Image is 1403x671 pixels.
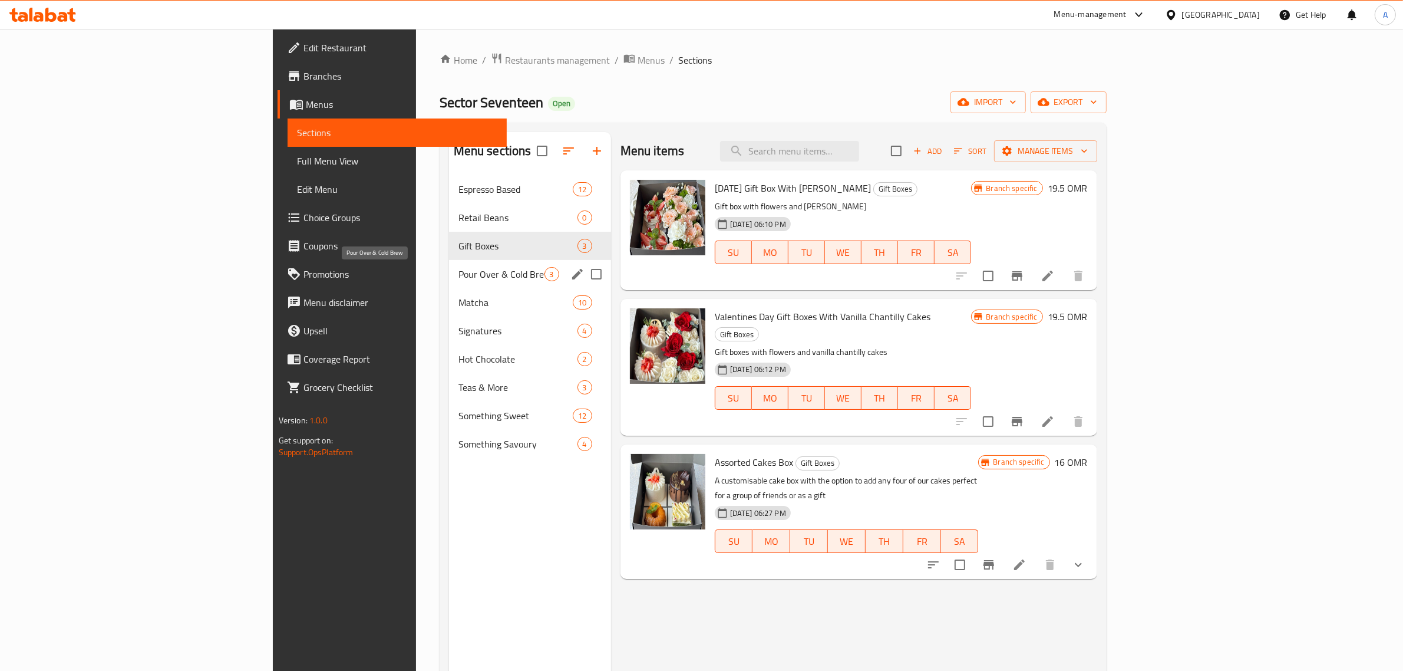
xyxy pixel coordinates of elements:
span: Add [912,144,943,158]
span: Sector Seventeen [440,89,543,116]
nav: breadcrumb [440,52,1107,68]
span: Branch specific [981,311,1042,323]
button: delete [1064,262,1092,290]
a: Edit Restaurant [278,34,507,62]
span: Promotions [303,267,498,281]
span: Valentines Day Gift Boxes With Vanilla Chantilly Cakes [715,308,930,325]
span: Manage items [1003,144,1088,159]
button: WE [828,529,866,553]
div: items [573,295,592,310]
span: SU [720,390,747,407]
div: Gift Boxes3 [449,232,611,260]
button: FR [898,386,935,410]
span: Gift Boxes [458,239,577,253]
button: delete [1036,551,1064,579]
button: Add section [583,137,611,165]
button: Add [909,142,946,160]
span: Espresso Based [458,182,573,196]
svg: Show Choices [1071,558,1085,572]
span: Sort sections [554,137,583,165]
a: Edit menu item [1041,269,1055,283]
a: Menus [278,90,507,119]
div: Retail Beans [458,210,577,225]
button: export [1031,91,1107,113]
div: Open [548,97,575,111]
span: Hot Chocolate [458,352,577,366]
a: Choice Groups [278,203,507,232]
span: Upsell [303,324,498,338]
span: Assorted Cakes Box [715,453,793,471]
p: A customisable cake box with the option to add any four of our cakes perfect for a group of frien... [715,473,979,503]
button: TH [861,241,898,264]
span: Coverage Report [303,352,498,366]
span: 1.0.0 [310,413,328,428]
button: WE [825,241,861,264]
span: Gift Boxes [715,328,758,341]
span: Full Menu View [297,154,498,168]
span: 2 [578,354,592,365]
img: Assorted Cakes Box [630,454,705,529]
span: Gift Boxes [796,456,839,470]
a: Branches [278,62,507,90]
span: Get support on: [279,433,333,448]
a: Sections [288,119,507,147]
div: items [577,210,592,225]
div: Retail Beans0 [449,203,611,232]
div: Matcha [458,295,573,310]
a: Menu disclaimer [278,288,507,317]
span: TU [793,390,820,407]
a: Restaurants management [491,52,610,68]
h2: Menu items [620,142,685,160]
span: Version: [279,413,308,428]
button: edit [569,265,586,283]
img: Valentine's Day Gift Box With Pavlovas [630,180,705,255]
button: MO [752,241,788,264]
span: TH [866,390,893,407]
span: SU [720,244,747,261]
span: Teas & More [458,380,577,394]
span: Sections [297,126,498,140]
span: export [1040,95,1097,110]
div: Something Savoury [458,437,577,451]
span: Menu disclaimer [303,295,498,310]
span: 12 [573,410,591,422]
span: TH [870,533,899,550]
span: [DATE] Gift Box With [PERSON_NAME] [715,179,871,197]
span: Menus [306,97,498,111]
span: Restaurants management [505,53,610,67]
button: WE [825,386,861,410]
span: 4 [578,325,592,337]
div: Gift Boxes [715,327,759,341]
div: Signatures4 [449,317,611,345]
button: TU [790,529,828,553]
div: Teas & More3 [449,373,611,402]
div: Gift Boxes [873,182,917,196]
a: Menus [623,52,665,68]
h6: 19.5 OMR [1048,180,1088,196]
input: search [720,141,859,162]
div: Signatures [458,324,577,338]
span: MO [757,533,785,550]
span: FR [903,244,930,261]
a: Upsell [278,317,507,345]
button: Manage items [994,140,1097,162]
span: Gift Boxes [874,182,917,196]
span: 4 [578,439,592,450]
nav: Menu sections [449,170,611,463]
span: MO [757,244,784,261]
span: 10 [573,297,591,308]
button: sort-choices [919,551,948,579]
div: Pour Over & Cold Brew3edit [449,260,611,288]
button: TH [861,386,898,410]
span: A [1383,8,1388,21]
a: Support.OpsPlatform [279,445,354,460]
span: Grocery Checklist [303,380,498,394]
span: Add item [909,142,946,160]
span: Edit Menu [297,182,498,196]
button: import [950,91,1026,113]
span: 3 [578,241,592,252]
span: Open [548,98,575,108]
span: Branch specific [981,183,1042,194]
span: Sort items [946,142,994,160]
